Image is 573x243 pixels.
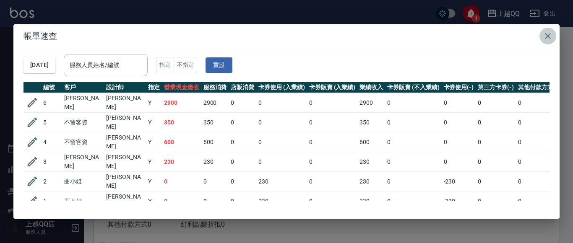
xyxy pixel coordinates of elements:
[146,152,162,172] td: Y
[307,93,358,113] td: 0
[256,93,307,113] td: 0
[146,82,162,93] th: 指定
[256,82,307,93] th: 卡券使用 (入業績)
[516,152,562,172] td: 0
[357,113,385,132] td: 350
[476,172,516,191] td: 0
[442,93,476,113] td: 0
[357,93,385,113] td: 2900
[516,82,562,93] th: 其他付款方式(-)
[516,113,562,132] td: 0
[307,113,358,132] td: 0
[442,191,476,211] td: -230
[62,152,104,172] td: [PERSON_NAME]
[162,82,201,93] th: 營業現金應收
[162,191,201,211] td: 0
[256,113,307,132] td: 0
[385,172,441,191] td: 0
[174,57,197,73] button: 不指定
[41,191,62,211] td: 1
[162,132,201,152] td: 600
[201,191,229,211] td: 0
[516,132,562,152] td: 0
[385,152,441,172] td: 0
[62,191,104,211] td: 石人妃
[442,113,476,132] td: 0
[476,93,516,113] td: 0
[104,93,146,113] td: [PERSON_NAME]
[23,57,55,73] button: [DATE]
[357,172,385,191] td: 230
[516,93,562,113] td: 0
[201,113,229,132] td: 350
[357,132,385,152] td: 600
[256,152,307,172] td: 0
[229,93,256,113] td: 0
[104,113,146,132] td: [PERSON_NAME]
[41,113,62,132] td: 5
[146,132,162,152] td: Y
[201,82,229,93] th: 服務消費
[476,82,516,93] th: 第三方卡券(-)
[516,191,562,211] td: 0
[256,172,307,191] td: 230
[62,132,104,152] td: 不留客資
[516,172,562,191] td: 0
[41,132,62,152] td: 4
[41,172,62,191] td: 2
[229,82,256,93] th: 店販消費
[256,132,307,152] td: 0
[476,191,516,211] td: 0
[229,191,256,211] td: 0
[146,113,162,132] td: Y
[104,132,146,152] td: [PERSON_NAME]
[385,93,441,113] td: 0
[41,93,62,113] td: 6
[162,152,201,172] td: 230
[41,152,62,172] td: 3
[162,172,201,191] td: 0
[146,191,162,211] td: Y
[256,191,307,211] td: 230
[201,93,229,113] td: 2900
[476,132,516,152] td: 0
[162,113,201,132] td: 350
[13,24,560,48] h2: 帳單速查
[442,152,476,172] td: 0
[442,82,476,93] th: 卡券使用(-)
[357,191,385,211] td: 230
[442,132,476,152] td: 0
[229,152,256,172] td: 0
[201,152,229,172] td: 230
[229,113,256,132] td: 0
[62,113,104,132] td: 不留客資
[104,172,146,191] td: [PERSON_NAME]
[206,57,232,73] button: 重設
[357,152,385,172] td: 230
[385,113,441,132] td: 0
[385,132,441,152] td: 0
[156,57,174,73] button: 指定
[229,132,256,152] td: 0
[307,82,358,93] th: 卡券販賣 (入業績)
[62,93,104,113] td: [PERSON_NAME]
[307,191,358,211] td: 0
[62,82,104,93] th: 客戶
[146,93,162,113] td: Y
[229,172,256,191] td: 0
[385,191,441,211] td: 0
[476,152,516,172] td: 0
[41,82,62,93] th: 編號
[104,82,146,93] th: 設計師
[104,191,146,211] td: [PERSON_NAME]
[146,172,162,191] td: Y
[442,172,476,191] td: -230
[307,152,358,172] td: 0
[385,82,441,93] th: 卡券販賣 (不入業績)
[201,172,229,191] td: 0
[201,132,229,152] td: 600
[62,172,104,191] td: 曲小姐
[476,113,516,132] td: 0
[162,93,201,113] td: 2900
[104,152,146,172] td: [PERSON_NAME]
